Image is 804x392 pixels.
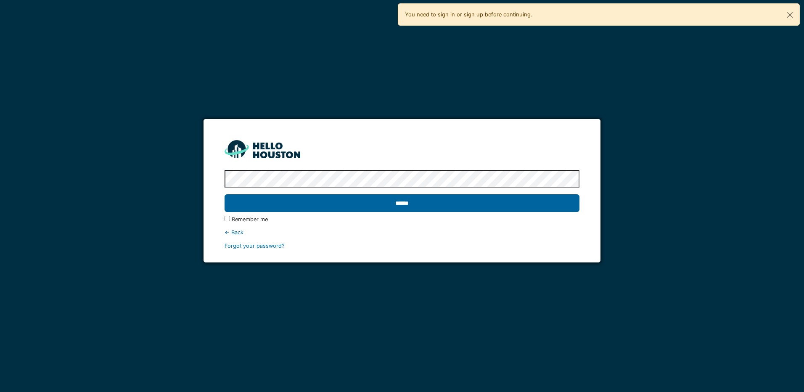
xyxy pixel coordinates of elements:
button: Close [780,4,799,26]
img: HH_line-BYnF2_Hg.png [225,140,300,158]
label: Remember me [232,215,268,223]
div: You need to sign in or sign up before continuing. [398,3,800,26]
div: ← Back [225,228,579,236]
a: Forgot your password? [225,243,285,249]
